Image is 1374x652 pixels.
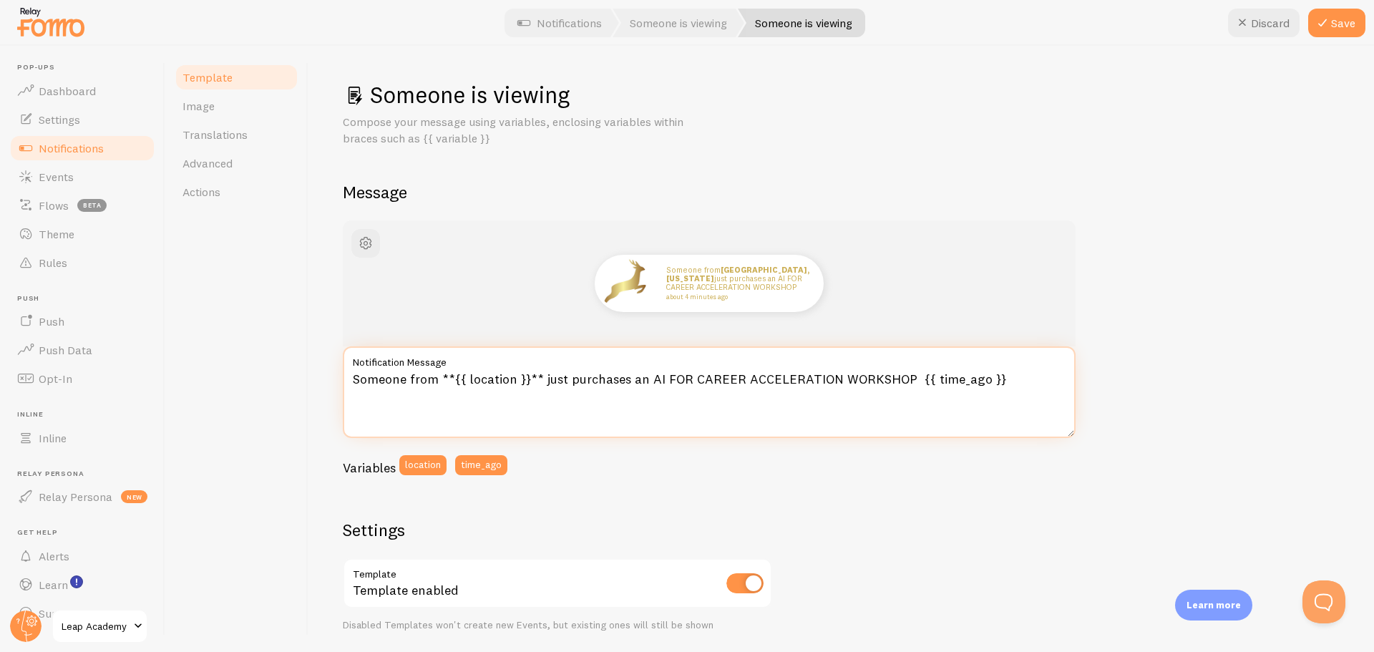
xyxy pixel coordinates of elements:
a: Translations [174,120,299,149]
p: Learn more [1187,598,1241,612]
button: time_ago [455,455,507,475]
a: Rules [9,248,156,277]
small: about 4 minutes ago [666,293,805,301]
a: Notifications [9,134,156,162]
span: Learn [39,578,68,592]
a: Template [174,63,299,92]
span: Flows [39,198,69,213]
button: location [399,455,447,475]
span: Events [39,170,74,184]
a: Opt-In [9,364,156,393]
span: Relay Persona [39,490,112,504]
span: new [121,490,147,503]
span: Image [182,99,215,113]
a: Push [9,307,156,336]
span: Leap Academy [62,618,130,635]
a: Flows beta [9,191,156,220]
p: Someone from just purchases an AI FOR CAREER ACCELERATION WORKSHOP [666,266,809,301]
span: Inline [17,410,156,419]
p: Compose your message using variables, enclosing variables within braces such as {{ variable }} [343,114,686,147]
a: Alerts [9,542,156,570]
img: Fomo [598,258,649,309]
a: Actions [174,177,299,206]
h2: Settings [343,519,772,541]
span: Template [182,70,233,84]
a: Events [9,162,156,191]
span: Push [17,294,156,303]
span: Support [39,606,81,621]
h3: Variables [343,459,396,476]
span: Theme [39,227,74,241]
img: fomo-relay-logo-orange.svg [15,4,87,40]
a: Advanced [174,149,299,177]
div: Learn more [1175,590,1252,621]
h1: Someone is viewing [343,80,1340,110]
a: Settings [9,105,156,134]
a: Image [174,92,299,120]
a: Relay Persona new [9,482,156,511]
span: Relay Persona [17,469,156,479]
iframe: Help Scout Beacon - Open [1302,580,1345,623]
a: Inline [9,424,156,452]
div: Template enabled [343,558,772,610]
a: Learn [9,570,156,599]
a: Push Data [9,336,156,364]
span: Push Data [39,343,92,357]
a: Support [9,599,156,628]
span: Get Help [17,528,156,537]
span: Notifications [39,141,104,155]
a: Leap Academy [52,609,148,643]
span: Inline [39,431,67,445]
span: Settings [39,112,80,127]
span: Dashboard [39,84,96,98]
span: Advanced [182,156,233,170]
span: Push [39,314,64,329]
svg: <p>Watch New Feature Tutorials!</p> [70,575,83,588]
span: Rules [39,256,67,270]
span: Opt-In [39,371,72,386]
span: Alerts [39,549,69,563]
a: Dashboard [9,77,156,105]
span: beta [77,199,107,212]
strong: [GEOGRAPHIC_DATA], [US_STATE] [666,265,809,283]
span: Translations [182,127,248,142]
div: Disabled Templates won't create new Events, but existing ones will still be shown [343,619,772,632]
a: Theme [9,220,156,248]
span: Pop-ups [17,63,156,72]
label: Notification Message [343,346,1076,371]
h2: Message [343,181,1340,203]
span: Actions [182,185,220,199]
